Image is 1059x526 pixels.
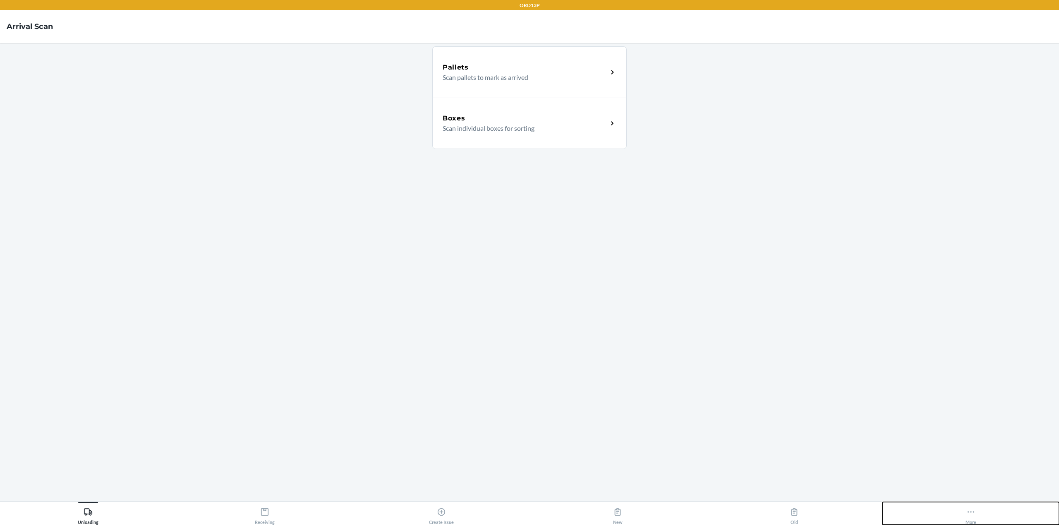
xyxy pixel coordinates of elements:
p: Scan individual boxes for sorting [443,123,601,133]
h4: Arrival Scan [7,21,53,32]
button: New [529,502,706,525]
h5: Pallets [443,62,469,72]
div: New [613,504,623,525]
div: Old [790,504,799,525]
div: Receiving [255,504,275,525]
div: Unloading [78,504,98,525]
button: Receiving [177,502,353,525]
a: PalletsScan pallets to mark as arrived [432,46,627,98]
div: Create Issue [429,504,454,525]
button: More [882,502,1059,525]
p: Scan pallets to mark as arrived [443,72,601,82]
a: BoxesScan individual boxes for sorting [432,98,627,149]
button: Old [706,502,883,525]
p: ORD13P [520,2,540,9]
div: More [966,504,976,525]
h5: Boxes [443,113,465,123]
button: Create Issue [353,502,529,525]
